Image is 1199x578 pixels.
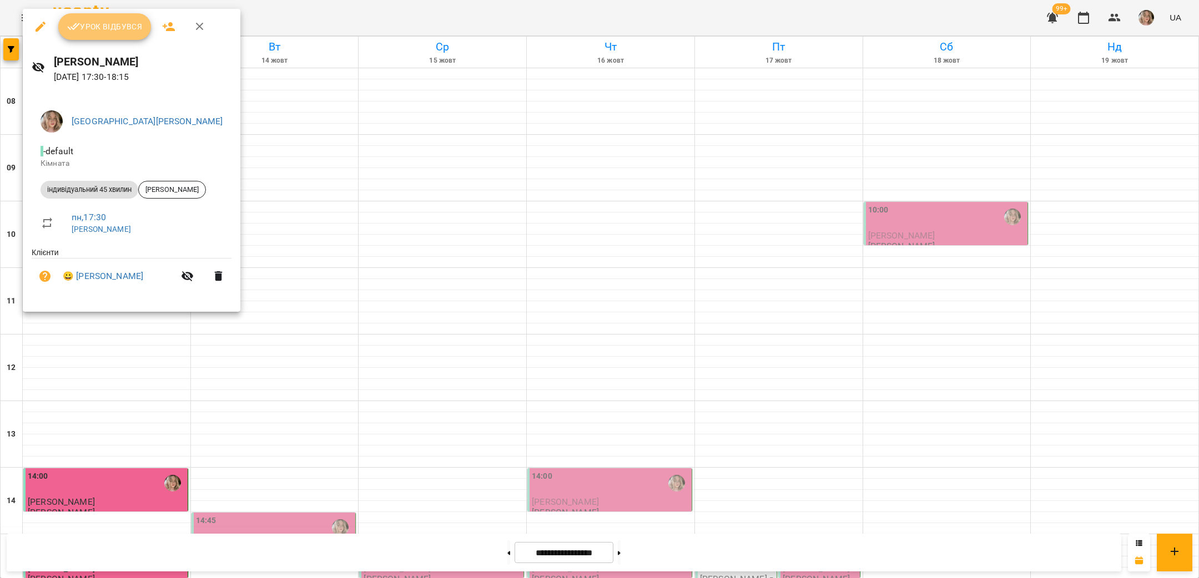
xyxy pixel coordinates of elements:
[72,225,131,234] a: [PERSON_NAME]
[41,158,223,169] p: Кімната
[54,70,232,84] p: [DATE] 17:30 - 18:15
[67,20,143,33] span: Урок відбувся
[139,185,205,195] span: [PERSON_NAME]
[72,212,106,222] a: пн , 17:30
[63,270,143,283] a: 😀 [PERSON_NAME]
[58,13,152,40] button: Урок відбувся
[32,263,58,290] button: Візит ще не сплачено. Додати оплату?
[41,146,75,156] span: - default
[72,116,223,126] a: [GEOGRAPHIC_DATA][PERSON_NAME]
[41,110,63,133] img: 96e0e92443e67f284b11d2ea48a6c5b1.jpg
[32,247,231,298] ul: Клієнти
[41,185,138,195] span: індивідуальний 45 хвилин
[138,181,206,199] div: [PERSON_NAME]
[54,53,232,70] h6: [PERSON_NAME]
